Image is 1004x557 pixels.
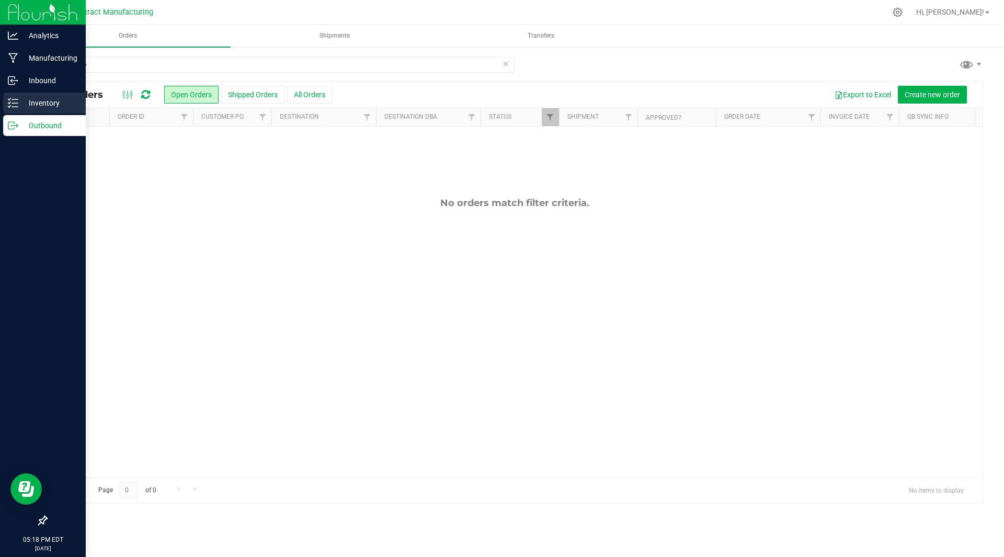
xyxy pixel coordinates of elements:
span: Clear [502,57,509,71]
a: Filter [463,108,481,126]
button: Export to Excel [828,86,898,104]
span: CT Contract Manufacturing [60,8,153,17]
a: Filter [620,108,637,126]
a: Orders [25,25,231,47]
a: Filter [542,108,559,126]
div: Manage settings [891,7,904,17]
span: Shipments [305,31,364,40]
p: Manufacturing [18,52,81,64]
inline-svg: Manufacturing [8,53,18,63]
button: Create new order [898,86,967,104]
span: Orders [105,31,151,40]
p: Outbound [18,119,81,132]
inline-svg: Inventory [8,98,18,108]
a: Destination DBA [384,113,437,120]
span: No items to display [900,482,972,498]
a: Customer PO [201,113,244,120]
input: Search Order ID, Destination, Customer PO... [46,57,515,73]
a: Shipment [567,113,599,120]
span: Transfers [514,31,568,40]
button: Open Orders [164,86,219,104]
a: Order ID [118,113,144,120]
span: Create new order [905,90,960,99]
p: 05:18 PM EDT [5,535,81,544]
a: Transfers [438,25,644,47]
p: Inventory [18,97,81,109]
p: [DATE] [5,544,81,552]
a: QB Sync Info [907,113,949,120]
a: Destination [280,113,319,120]
p: Analytics [18,29,81,42]
span: Hi, [PERSON_NAME]! [916,8,984,16]
div: No orders match filter criteria. [47,197,983,209]
a: Filter [359,108,376,126]
a: Status [489,113,511,120]
a: Filter [803,108,820,126]
inline-svg: Outbound [8,120,18,131]
p: Inbound [18,74,81,87]
button: Shipped Orders [221,86,284,104]
a: Invoice Date [829,113,870,120]
inline-svg: Inbound [8,75,18,86]
span: Page of 0 [89,482,165,498]
a: Filter [176,108,193,126]
a: Shipments [232,25,437,47]
button: All Orders [287,86,332,104]
a: Filter [254,108,271,126]
a: Approved? [646,114,681,121]
a: Filter [882,108,899,126]
a: Order Date [724,113,760,120]
inline-svg: Analytics [8,30,18,41]
iframe: Resource center [10,473,42,505]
